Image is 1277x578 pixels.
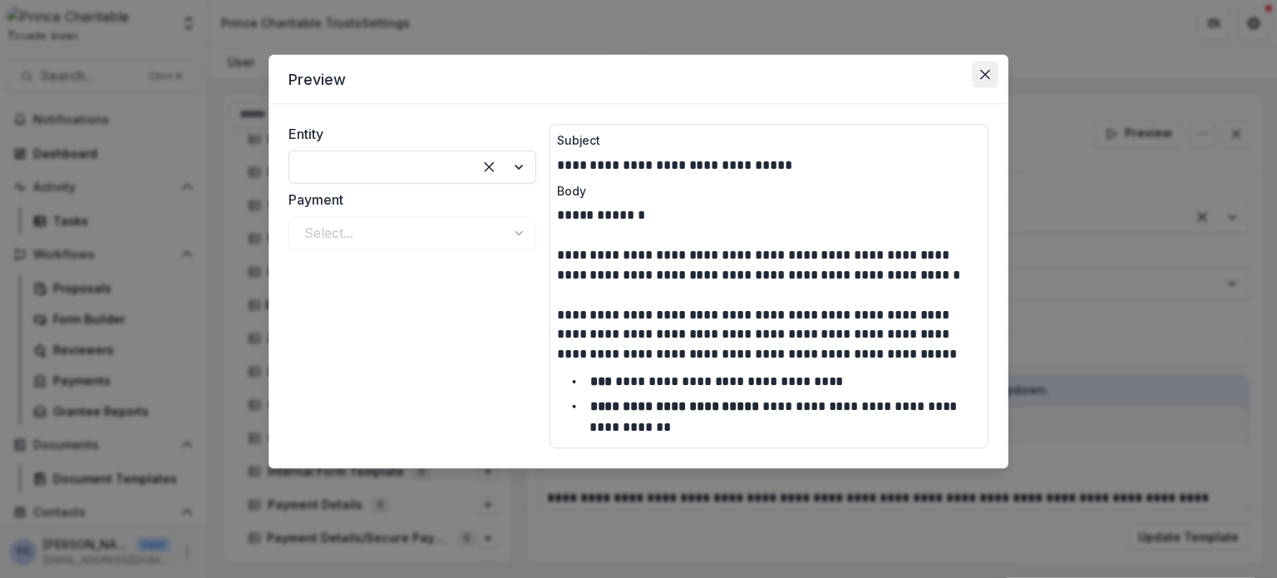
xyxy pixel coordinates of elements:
[288,190,526,210] label: Payment
[288,124,526,144] label: Entity
[972,62,998,88] button: Close
[557,131,982,149] p: Subject
[269,55,1008,105] header: Preview
[476,154,502,180] div: Clear selected options
[557,182,982,200] p: Body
